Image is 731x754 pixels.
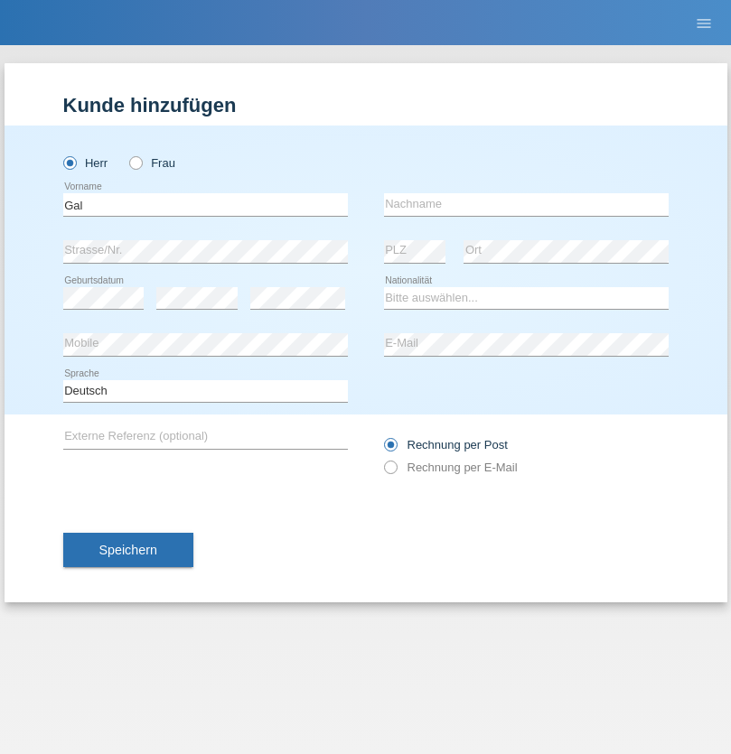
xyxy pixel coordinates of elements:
[63,533,193,567] button: Speichern
[686,17,722,28] a: menu
[384,461,518,474] label: Rechnung per E-Mail
[384,438,508,451] label: Rechnung per Post
[63,156,75,168] input: Herr
[384,438,396,461] input: Rechnung per Post
[129,156,175,170] label: Frau
[695,14,713,33] i: menu
[63,156,108,170] label: Herr
[129,156,141,168] input: Frau
[384,461,396,483] input: Rechnung per E-Mail
[99,543,157,557] span: Speichern
[63,94,669,116] h1: Kunde hinzufügen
